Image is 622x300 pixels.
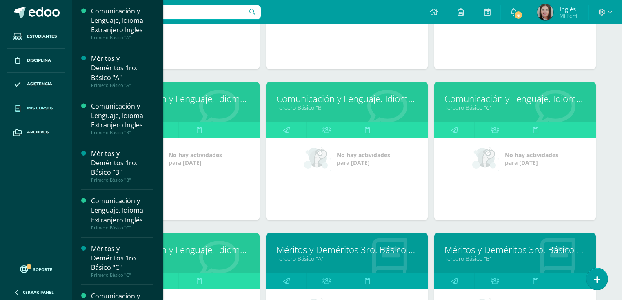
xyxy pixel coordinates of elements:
[33,267,52,272] span: Soporte
[91,272,153,278] div: Primero Básico "C"
[444,92,586,105] a: Comunicación y Lenguaje, Idioma Extranjero Inglés
[91,7,153,40] a: Comunicación y Lenguaje, Idioma Extranjero InglésPrimero Básico "A"
[537,4,553,20] img: e03ec1ec303510e8e6f60bf4728ca3bf.png
[91,244,153,278] a: Méritos y Deméritos 1ro. Básico "C"Primero Básico "C"
[304,147,331,171] img: no_activities_small.png
[276,104,418,111] a: Tercero Básico "B"
[7,96,65,120] a: Mis cursos
[10,263,62,274] a: Soporte
[91,225,153,231] div: Primero Básico "C"
[91,177,153,183] div: Primero Básico "B"
[7,120,65,144] a: Archivos
[91,149,153,183] a: Méritos y Deméritos 1ro. Básico "B"Primero Básico "B"
[91,196,153,230] a: Comunicación y Lenguaje, Idioma Extranjero InglésPrimero Básico "C"
[472,147,499,171] img: no_activities_small.png
[91,102,153,130] div: Comunicación y Lenguaje, Idioma Extranjero Inglés
[108,243,249,256] a: Comunicación y Lenguaje, Idioma Extranjero Inglés
[91,102,153,136] a: Comunicación y Lenguaje, Idioma Extranjero InglésPrimero Básico "B"
[276,255,418,262] a: Tercero Básico "A"
[77,5,261,19] input: Busca un usuario...
[444,243,586,256] a: Méritos y Deméritos 3ro. Básico "B"
[91,7,153,35] div: Comunicación y Lenguaje, Idioma Extranjero Inglés
[23,289,54,295] span: Cerrar panel
[7,24,65,49] a: Estudiantes
[91,54,153,82] div: Méritos y Deméritos 1ro. Básico "A"
[108,255,249,262] a: Tercero Básico "D"
[91,35,153,40] div: Primero Básico "A"
[108,104,249,111] a: Tercero Básico "A"
[108,92,249,105] a: Comunicación y Lenguaje, Idioma Extranjero Inglés
[560,12,578,19] span: Mi Perfil
[337,151,390,167] span: No hay actividades para [DATE]
[91,149,153,177] div: Méritos y Deméritos 1ro. Básico "B"
[27,57,51,64] span: Disciplina
[276,243,418,256] a: Méritos y Deméritos 3ro. Básico "A"
[27,105,53,111] span: Mis cursos
[27,33,57,40] span: Estudiantes
[560,5,578,13] span: Inglés
[169,151,222,167] span: No hay actividades para [DATE]
[276,92,418,105] a: Comunicación y Lenguaje, Idioma Extranjero Inglés
[91,130,153,136] div: Primero Básico "B"
[514,11,523,20] span: 6
[27,129,49,136] span: Archivos
[91,196,153,224] div: Comunicación y Lenguaje, Idioma Extranjero Inglés
[91,244,153,272] div: Méritos y Deméritos 1ro. Básico "C"
[7,49,65,73] a: Disciplina
[444,104,586,111] a: Tercero Básico "C"
[505,151,558,167] span: No hay actividades para [DATE]
[7,73,65,97] a: Asistencia
[27,81,52,87] span: Asistencia
[91,82,153,88] div: Primero Básico "A"
[444,255,586,262] a: Tercero Básico "B"
[91,54,153,88] a: Méritos y Deméritos 1ro. Básico "A"Primero Básico "A"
